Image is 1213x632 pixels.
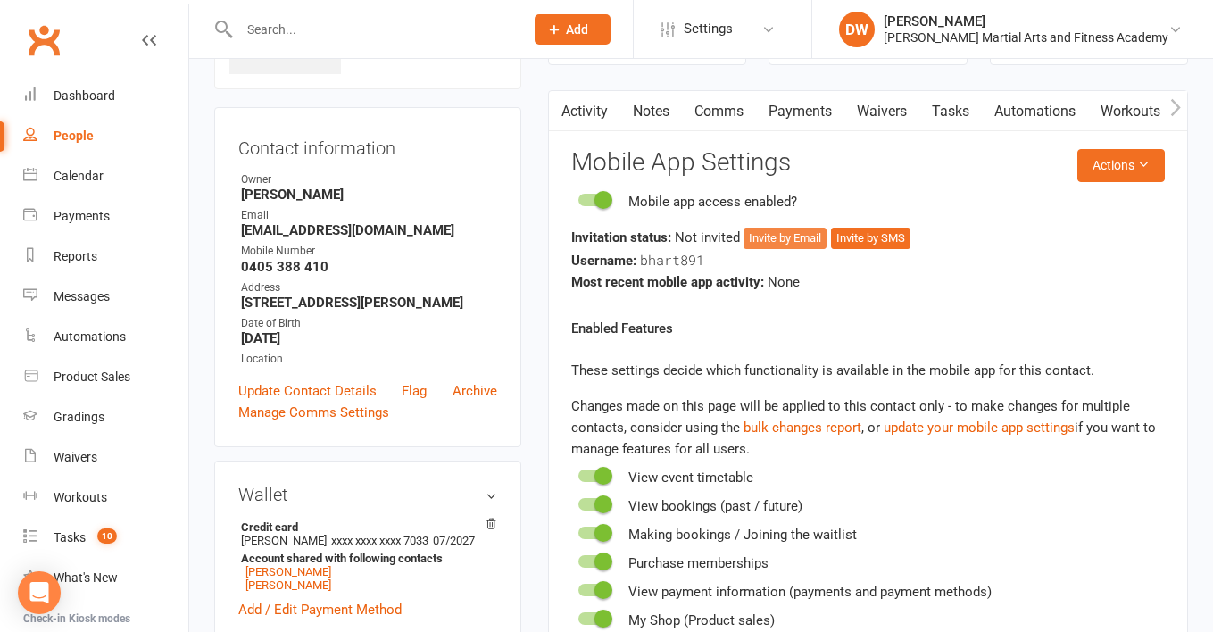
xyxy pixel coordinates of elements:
a: Waivers [23,437,188,478]
a: bulk changes report [744,420,861,436]
a: [PERSON_NAME] [245,565,331,578]
a: update your mobile app settings [884,420,1075,436]
div: Location [241,351,497,368]
a: Automations [982,91,1088,132]
span: None [768,274,800,290]
div: Mobile app access enabled? [628,191,797,212]
a: Messages [23,277,188,317]
div: What's New [54,570,118,585]
a: Waivers [844,91,919,132]
h3: Wallet [238,485,497,504]
a: Gradings [23,397,188,437]
a: Product Sales [23,357,188,397]
strong: Invitation status: [571,229,671,245]
div: Automations [54,329,126,344]
span: Making bookings / Joining the waitlist [628,527,857,543]
span: 07/2027 [433,534,475,547]
div: Not invited [571,227,1165,249]
a: Notes [620,91,682,132]
button: Actions [1077,149,1165,181]
span: View bookings (past / future) [628,498,802,514]
span: View event timetable [628,470,753,486]
div: Date of Birth [241,315,497,332]
div: Email [241,207,497,224]
a: [PERSON_NAME] [245,578,331,592]
div: Calendar [54,169,104,183]
p: These settings decide which functionality is available in the mobile app for this contact. [571,360,1165,381]
input: Search... [234,17,511,42]
span: Add [566,22,588,37]
div: Tasks [54,530,86,545]
span: xxxx xxxx xxxx 7033 [331,534,428,547]
div: Product Sales [54,370,130,384]
a: Calendar [23,156,188,196]
a: Add / Edit Payment Method [238,599,402,620]
div: [PERSON_NAME] [884,13,1168,29]
h3: Mobile App Settings [571,149,1165,177]
button: Invite by SMS [831,228,910,249]
span: , or [744,420,884,436]
li: [PERSON_NAME] [238,518,497,595]
strong: Credit card [241,520,488,534]
strong: [DATE] [241,330,497,346]
a: Tasks 10 [23,518,188,558]
div: Payments [54,209,110,223]
a: Tasks [919,91,982,132]
button: Invite by Email [744,228,827,249]
span: 10 [97,528,117,544]
strong: Most recent mobile app activity: [571,274,764,290]
div: [PERSON_NAME] Martial Arts and Fitness Academy [884,29,1168,46]
a: Automations [23,317,188,357]
div: Mobile Number [241,243,497,260]
a: Payments [23,196,188,237]
div: Dashboard [54,88,115,103]
a: Workouts [23,478,188,518]
span: bhart891 [640,251,704,269]
strong: [PERSON_NAME] [241,187,497,203]
a: Payments [756,91,844,132]
div: Changes made on this page will be applied to this contact only - to make changes for multiple con... [571,395,1165,460]
span: Settings [684,9,733,49]
a: Manage Comms Settings [238,402,389,423]
strong: [STREET_ADDRESS][PERSON_NAME] [241,295,497,311]
div: Workouts [54,490,107,504]
a: People [23,116,188,156]
a: What's New [23,558,188,598]
strong: [EMAIL_ADDRESS][DOMAIN_NAME] [241,222,497,238]
div: Address [241,279,497,296]
a: Update Contact Details [238,380,377,402]
div: Gradings [54,410,104,424]
div: Messages [54,289,110,304]
a: Reports [23,237,188,277]
span: My Shop (Product sales) [628,612,775,628]
label: Enabled Features [571,318,673,339]
a: Flag [402,380,427,402]
h3: Contact information [238,131,497,158]
div: DW [839,12,875,47]
span: Purchase memberships [628,555,769,571]
a: Dashboard [23,76,188,116]
span: View payment information (payments and payment methods) [628,584,992,600]
strong: Account shared with following contacts [241,552,488,565]
div: Owner [241,171,497,188]
button: Add [535,14,611,45]
a: Archive [453,380,497,402]
div: Reports [54,249,97,263]
a: Activity [549,91,620,132]
strong: 0405 388 410 [241,259,497,275]
a: Workouts [1088,91,1173,132]
a: Comms [682,91,756,132]
a: Clubworx [21,18,66,62]
strong: Username: [571,253,636,269]
div: People [54,129,94,143]
div: Open Intercom Messenger [18,571,61,614]
div: Waivers [54,450,97,464]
